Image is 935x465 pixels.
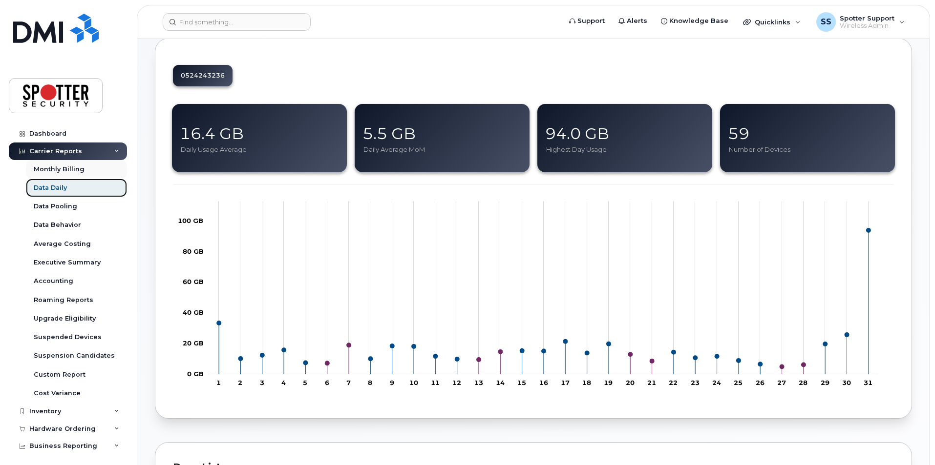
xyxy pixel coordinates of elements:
[545,145,706,154] div: Highest Day Usage
[163,13,311,31] input: Find something...
[734,379,743,386] tspan: 25
[840,22,894,30] span: Wireless Admin
[260,379,264,386] tspan: 3
[183,308,204,316] tspan: 40 GB
[612,11,654,31] a: Alerts
[178,217,203,224] tspan: 100 GB
[346,379,351,386] tspan: 7
[582,379,591,386] tspan: 18
[728,122,889,145] div: 59
[728,145,889,154] div: Number of Devices
[604,379,613,386] tspan: 19
[562,11,612,31] a: Support
[390,379,394,386] tspan: 9
[452,379,461,386] tspan: 12
[842,379,851,386] tspan: 30
[303,379,307,386] tspan: 5
[517,379,526,386] tspan: 15
[626,379,635,386] tspan: 20
[669,16,728,26] span: Knowledge Base
[736,12,807,32] div: Quicklinks
[183,278,204,285] tspan: 60 GB
[183,278,204,285] g: undefined GB
[216,379,221,386] tspan: 1
[362,145,524,154] div: Daily Average MoM
[183,247,204,255] g: undefined GB
[669,379,678,386] tspan: 22
[187,370,204,378] tspan: 0 GB
[178,217,203,224] g: undefined GB
[756,379,765,386] tspan: 26
[183,308,204,316] g: undefined GB
[496,379,505,386] tspan: 14
[545,122,706,145] div: 94.0 GB
[691,379,700,386] tspan: 23
[755,18,790,26] span: Quicklinks
[187,370,204,378] g: undefined GB
[183,339,204,347] g: undefined GB
[368,379,372,386] tspan: 8
[821,16,831,28] span: SS
[864,379,872,386] tspan: 31
[325,379,329,386] tspan: 6
[777,379,786,386] tspan: 27
[409,379,418,386] tspan: 10
[809,12,912,32] div: Spotter Support
[561,379,570,386] tspan: 17
[183,339,204,347] tspan: 20 GB
[627,16,647,26] span: Alerts
[431,379,440,386] tspan: 11
[799,379,807,386] tspan: 28
[180,145,341,154] div: Daily Usage Average
[654,11,735,31] a: Knowledge Base
[281,379,286,386] tspan: 4
[821,379,829,386] tspan: 29
[219,230,869,374] g: Total
[647,379,656,386] tspan: 21
[180,122,341,145] div: 16.4 GB
[577,16,605,26] span: Support
[178,202,879,386] g: Chart
[712,379,721,386] tspan: 24
[183,247,204,255] tspan: 80 GB
[238,379,242,386] tspan: 2
[539,379,548,386] tspan: 16
[362,122,524,145] div: 5.5 GB
[840,14,894,22] span: Spotter Support
[474,379,483,386] tspan: 13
